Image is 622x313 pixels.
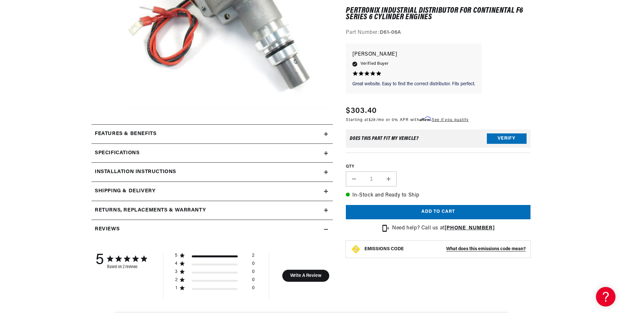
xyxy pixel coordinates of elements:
[95,225,120,234] h2: Reviews
[351,244,361,254] img: Emissions code
[252,269,255,277] div: 0
[346,105,377,117] span: $303.40
[252,277,255,285] div: 0
[350,136,418,141] div: Does This part fit My vehicle?
[346,117,469,123] p: Starting at /mo or 0% APR with .
[487,133,527,144] button: Verify
[360,61,389,68] span: Verified Buyer
[392,224,495,233] p: Need help? Call us at
[432,118,469,122] a: See if you qualify - Learn more about Affirm Financing (opens in modal)
[92,163,333,182] summary: Installation instructions
[175,269,255,277] div: 3 star by 0 reviews
[175,261,255,269] div: 4 star by 0 reviews
[175,253,255,261] div: 5 star by 2 reviews
[346,191,530,200] p: In-Stock and Ready to Ship
[446,247,526,252] strong: What does this emissions code mean?
[92,125,333,143] summary: Features & Benefits
[92,182,333,201] summary: Shipping & Delivery
[95,130,156,138] h2: Features & Benefits
[175,253,178,259] div: 5
[346,205,530,220] button: Add to cart
[95,206,206,215] h2: Returns, Replacements & Warranty
[364,246,526,252] button: EMISSIONS CODEWhat does this emissions code mean?
[380,30,401,35] strong: D61-06A
[252,253,254,261] div: 2
[445,225,495,231] a: [PHONE_NUMBER]
[175,285,178,291] div: 1
[92,220,333,239] summary: Reviews
[419,117,431,122] span: Affirm
[95,149,139,157] h2: Specifications
[252,261,255,269] div: 0
[92,144,333,163] summary: Specifications
[364,247,404,252] strong: EMISSIONS CODE
[346,7,530,21] h1: PerTronix Industrial Distributor for Continental F6 Series 6 Cylinder Engines
[95,168,176,176] h2: Installation instructions
[369,118,376,122] span: $28
[92,201,333,220] summary: Returns, Replacements & Warranty
[175,277,178,283] div: 2
[352,81,475,88] p: Great website. Easy to find the correct distributor. Fits perfect.
[346,29,530,37] div: Part Number:
[252,285,255,293] div: 0
[175,261,178,267] div: 4
[107,265,147,269] div: Based on 2 reviews
[282,270,329,282] button: Write A Review
[95,252,104,269] div: 5
[175,269,178,275] div: 3
[175,277,255,285] div: 2 star by 0 reviews
[352,50,475,59] p: [PERSON_NAME]
[346,164,530,170] label: QTY
[95,187,155,196] h2: Shipping & Delivery
[175,285,255,293] div: 1 star by 0 reviews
